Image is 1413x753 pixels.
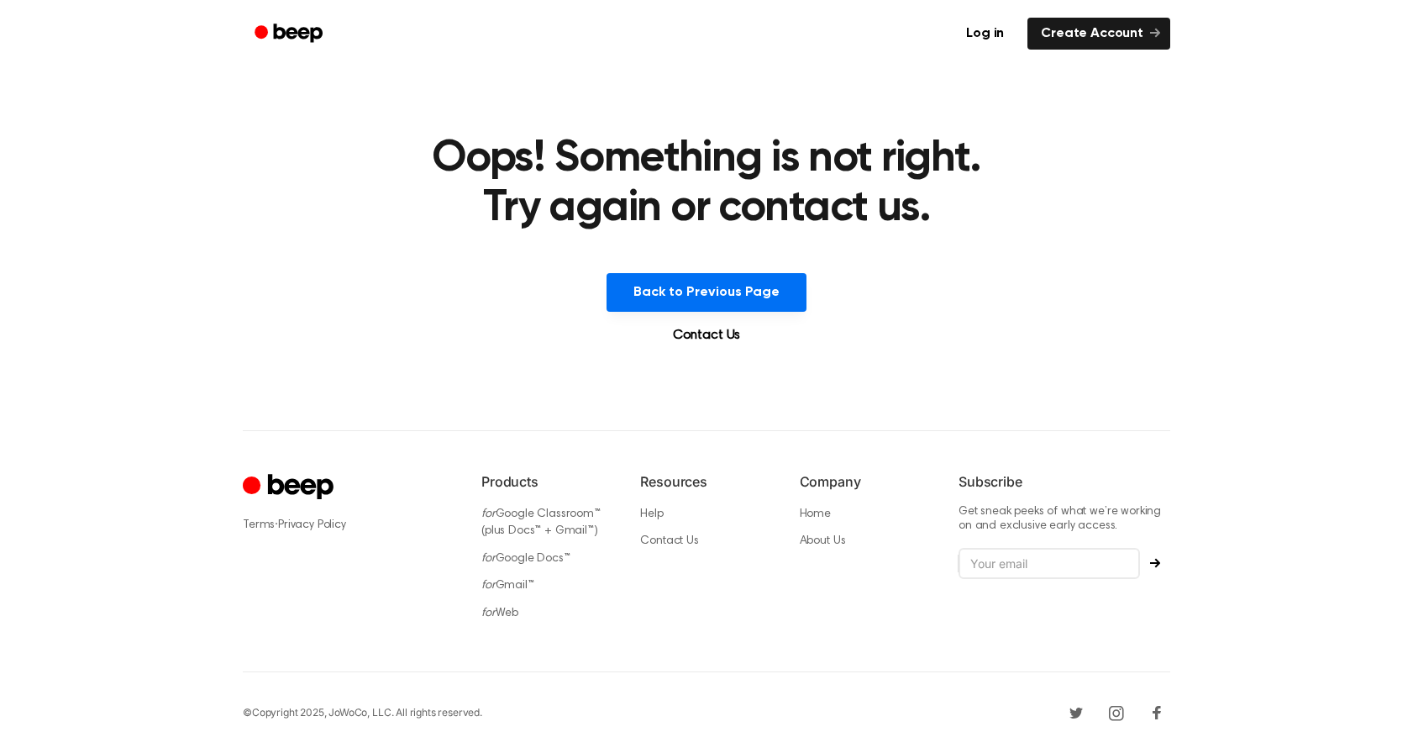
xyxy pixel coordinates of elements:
a: Beep [243,18,338,50]
h6: Subscribe [959,471,1170,492]
input: Your email [959,548,1140,580]
a: Create Account [1027,18,1170,50]
a: Help [640,508,663,520]
a: Instagram [1103,699,1130,726]
a: Terms [243,519,275,531]
p: Get sneak peeks of what we’re working on and exclusive early access. [959,505,1170,534]
a: forGoogle Classroom™ (plus Docs™ + Gmail™) [481,508,601,538]
a: Log in [953,18,1017,50]
a: Twitter [1063,699,1090,726]
div: © Copyright 2025, JoWoCo, LLC. All rights reserved. [243,705,482,720]
h6: Resources [640,471,772,492]
button: Back to Previous Page [607,273,806,312]
a: Contact Us [653,325,760,345]
i: for [481,580,496,592]
a: forGoogle Docs™ [481,553,570,565]
a: About Us [800,535,846,547]
a: Cruip [243,471,338,504]
h6: Company [800,471,932,492]
div: · [243,516,454,534]
h1: Oops! Something is not right. Try again or contact us. [424,134,989,233]
a: Contact Us [640,535,698,547]
h6: Products [481,471,613,492]
a: forGmail™ [481,580,534,592]
a: Facebook [1143,699,1170,726]
a: Home [800,508,831,520]
i: for [481,508,496,520]
a: forWeb [481,608,518,619]
button: Subscribe [1140,558,1170,568]
a: Privacy Policy [278,519,346,531]
i: for [481,553,496,565]
i: for [481,608,496,619]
